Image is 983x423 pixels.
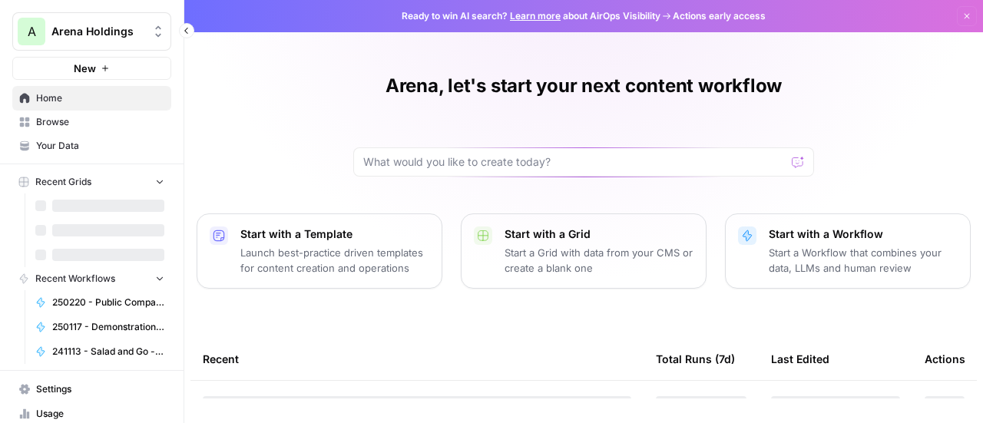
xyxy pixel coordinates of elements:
span: 250220 - Public Company [52,296,164,309]
span: Settings [36,382,164,396]
div: Actions [925,338,965,380]
span: Usage [36,407,164,421]
p: Start with a Grid [505,226,693,242]
a: 250117 - Demonstration for IR [28,315,171,339]
button: Start with a GridStart a Grid with data from your CMS or create a blank one [461,213,707,289]
span: New [74,61,96,76]
button: Recent Grids [12,170,171,193]
a: Learn more [510,10,561,21]
span: 250117 - Demonstration for IR [52,320,164,334]
div: Last Edited [771,338,829,380]
span: A [28,22,36,41]
h1: Arena, let's start your next content workflow [386,74,782,98]
a: Home [12,86,171,111]
button: Workspace: Arena Holdings [12,12,171,51]
a: 241113 - Salad and Go - Comments analysis [28,339,171,364]
span: Browse [36,115,164,129]
button: Start with a TemplateLaunch best-practice driven templates for content creation and operations [197,213,442,289]
button: New [12,57,171,80]
a: Your Data [12,134,171,158]
span: Recent Workflows [35,272,115,286]
button: Recent Workflows [12,267,171,290]
span: 241113 - Salad and Go - Comments analysis [52,345,164,359]
span: Recent Grids [35,175,91,189]
div: Recent [203,338,631,380]
input: What would you like to create today? [363,154,786,170]
span: Actions early access [673,9,766,23]
a: Settings [12,377,171,402]
p: Start with a Template [240,226,429,242]
span: Arena Holdings [51,24,144,39]
p: Launch best-practice driven templates for content creation and operations [240,245,429,276]
span: Home [36,91,164,105]
span: Ready to win AI search? about AirOps Visibility [402,9,660,23]
a: 250220 - Public Company [28,290,171,315]
div: Total Runs (7d) [656,338,735,380]
p: Start a Grid with data from your CMS or create a blank one [505,245,693,276]
a: Browse [12,110,171,134]
span: Your Data [36,139,164,153]
button: Start with a WorkflowStart a Workflow that combines your data, LLMs and human review [725,213,971,289]
p: Start a Workflow that combines your data, LLMs and human review [769,245,958,276]
p: Start with a Workflow [769,226,958,242]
